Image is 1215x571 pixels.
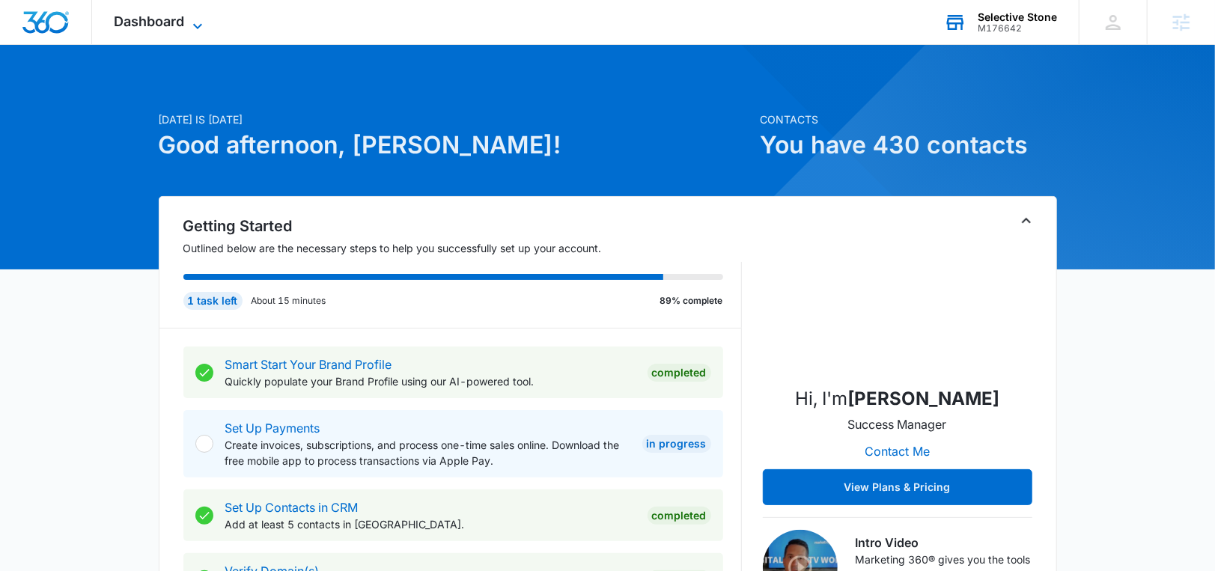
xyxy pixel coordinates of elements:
[761,127,1057,163] h1: You have 430 contacts
[183,240,742,256] p: Outlined below are the necessary steps to help you successfully set up your account.
[115,13,185,29] span: Dashboard
[978,23,1057,34] div: account id
[648,507,711,525] div: Completed
[850,433,945,469] button: Contact Me
[761,112,1057,127] p: Contacts
[856,534,1032,552] h3: Intro Video
[183,215,742,237] h2: Getting Started
[225,357,392,372] a: Smart Start Your Brand Profile
[225,373,636,389] p: Quickly populate your Brand Profile using our AI-powered tool.
[648,364,711,382] div: Completed
[252,294,326,308] p: About 15 minutes
[848,415,947,433] p: Success Manager
[159,127,752,163] h1: Good afternoon, [PERSON_NAME]!
[763,469,1032,505] button: View Plans & Pricing
[1017,212,1035,230] button: Toggle Collapse
[225,516,636,532] p: Add at least 5 contacts in [GEOGRAPHIC_DATA].
[225,500,359,515] a: Set Up Contacts in CRM
[642,435,711,453] div: In Progress
[847,388,999,409] strong: [PERSON_NAME]
[660,294,723,308] p: 89% complete
[183,292,243,310] div: 1 task left
[225,437,630,468] p: Create invoices, subscriptions, and process one-time sales online. Download the free mobile app t...
[795,385,999,412] p: Hi, I'm
[225,421,320,436] a: Set Up Payments
[978,11,1057,23] div: account name
[159,112,752,127] p: [DATE] is [DATE]
[823,224,972,373] img: Christian Kellogg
